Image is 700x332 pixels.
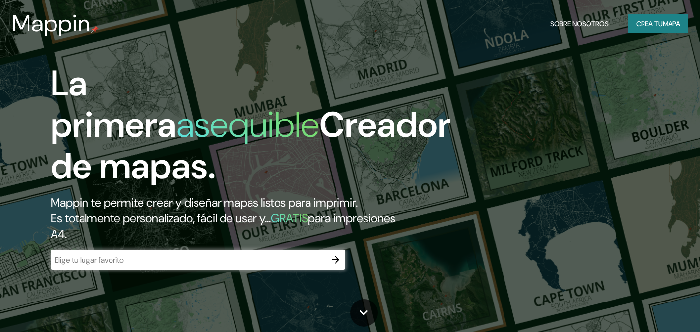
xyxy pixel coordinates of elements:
[51,60,176,148] font: La primera
[51,102,450,189] font: Creador de mapas.
[628,14,688,33] button: Crea tumapa
[51,254,326,266] input: Elige tu lugar favorito
[546,14,613,33] button: Sobre nosotros
[663,19,680,28] font: mapa
[91,26,99,33] img: pin de mapeo
[271,211,308,226] font: GRATIS
[51,211,271,226] font: Es totalmente personalizado, fácil de usar y...
[550,19,609,28] font: Sobre nosotros
[176,102,319,148] font: asequible
[51,211,395,241] font: para impresiones A4.
[636,19,663,28] font: Crea tu
[12,8,91,39] font: Mappin
[51,195,358,210] font: Mappin te permite crear y diseñar mapas listos para imprimir.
